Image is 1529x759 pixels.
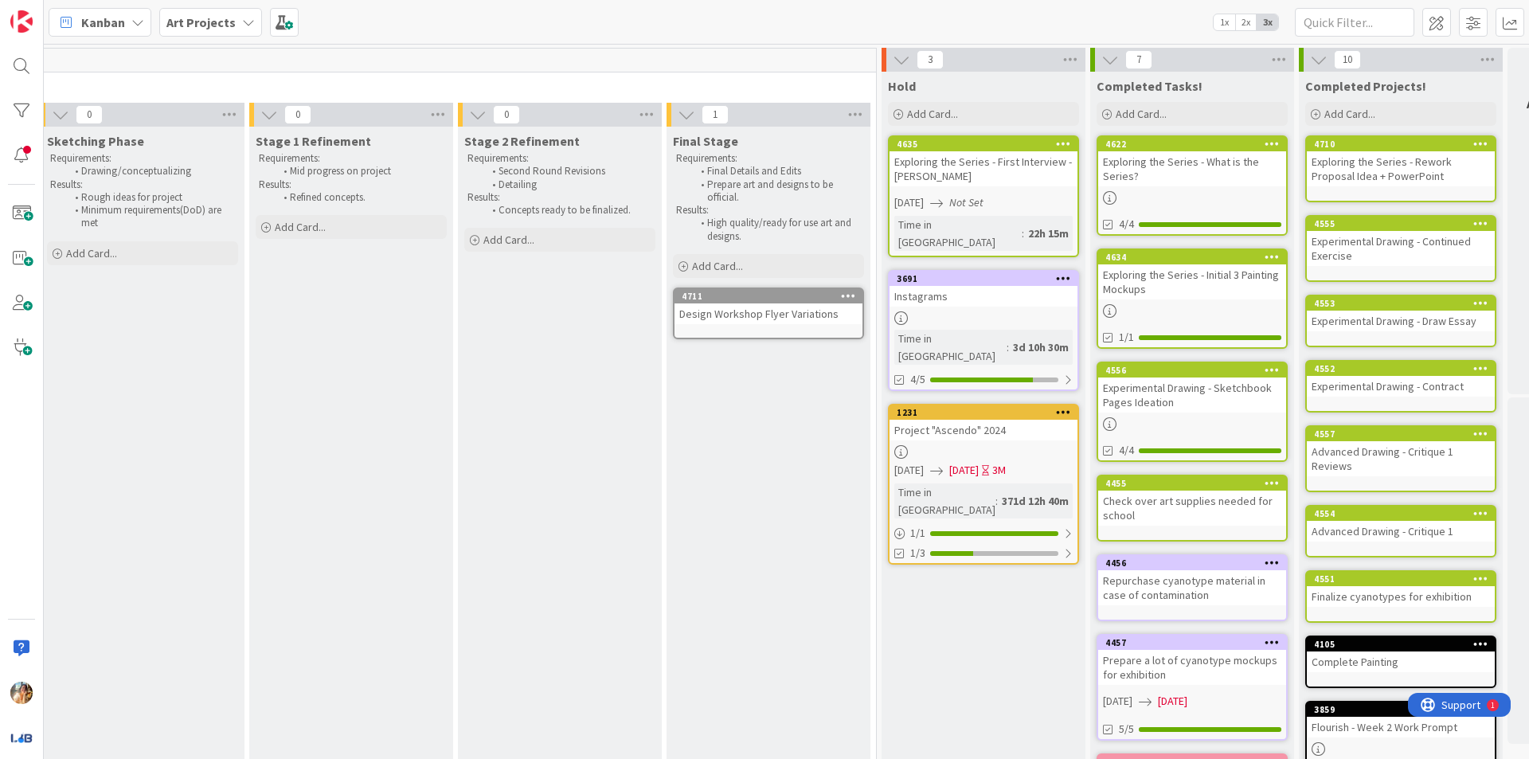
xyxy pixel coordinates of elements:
[1307,507,1495,521] div: 4554
[483,233,534,247] span: Add Card...
[1305,295,1496,347] a: 4553Experimental Drawing - Draw Essay
[1314,704,1495,715] div: 3859
[1307,376,1495,397] div: Experimental Drawing - Contract
[1314,298,1495,309] div: 4553
[692,178,862,205] li: Prepare art and designs to be official.
[888,404,1079,565] a: 1231Project "Ascendo" 2024[DATE][DATE]3MTime in [GEOGRAPHIC_DATA]:371d 12h 40m1/11/3
[1307,217,1495,266] div: 4555Experimental Drawing - Continued Exercise
[1098,250,1286,264] div: 4634
[673,288,864,339] a: 4711Design Workshop Flyer Variations
[692,217,862,243] li: High quality/ready for use art and designs.
[1119,216,1134,233] span: 4/4
[467,152,652,165] p: Requirements:
[66,246,117,260] span: Add Card...
[1098,250,1286,299] div: 4634Exploring the Series - Initial 3 Painting Mockups
[890,286,1077,307] div: Instagrams
[1103,693,1132,710] span: [DATE]
[998,492,1073,510] div: 371d 12h 40m
[1097,554,1288,621] a: 4456Repurchase cyanotype material in case of contamination
[483,204,653,217] li: Concepts ready to be finalized.
[1214,14,1235,30] span: 1x
[682,291,862,302] div: 4711
[1307,311,1495,331] div: Experimental Drawing - Draw Essay
[1119,329,1134,346] span: 1/1
[275,165,444,178] li: Mid progress on project
[897,139,1077,150] div: 4635
[890,151,1077,186] div: Exploring the Series - First Interview - [PERSON_NAME]
[890,272,1077,307] div: 3691Instagrams
[890,405,1077,440] div: 1231Project "Ascendo" 2024
[1009,338,1073,356] div: 3d 10h 30m
[259,178,444,191] p: Results:
[1305,570,1496,623] a: 4551Finalize cyanotypes for exhibition
[1295,8,1414,37] input: Quick Filter...
[1098,363,1286,378] div: 4556
[1098,636,1286,650] div: 4457
[10,726,33,749] img: avatar
[66,191,236,204] li: Rough ideas for project
[1158,693,1187,710] span: [DATE]
[1307,427,1495,441] div: 4557
[50,178,235,191] p: Results:
[1314,639,1495,650] div: 4105
[910,525,925,542] span: 1 / 1
[1098,476,1286,491] div: 4455
[1022,225,1024,242] span: :
[1097,634,1288,741] a: 4457Prepare a lot of cyanotype mockups for exhibition[DATE][DATE]5/5
[10,682,33,704] img: JF
[1305,360,1496,413] a: 4552Experimental Drawing - Contract
[1307,702,1495,737] div: 3859Flourish - Week 2 Work Prompt
[1307,717,1495,737] div: Flourish - Week 2 Work Prompt
[10,10,33,33] img: Visit kanbanzone.com
[50,152,235,165] p: Requirements:
[1307,702,1495,717] div: 3859
[256,133,371,149] span: Stage 1 Refinement
[1307,296,1495,331] div: 4553Experimental Drawing - Draw Essay
[1125,50,1152,69] span: 7
[1105,478,1286,489] div: 4455
[1307,137,1495,186] div: 4710Exploring the Series - Rework Proposal Idea + PowerPoint
[890,137,1077,186] div: 4635Exploring the Series - First Interview - [PERSON_NAME]
[894,483,995,518] div: Time in [GEOGRAPHIC_DATA]
[1314,139,1495,150] div: 4710
[1098,491,1286,526] div: Check over art supplies needed for school
[894,330,1007,365] div: Time in [GEOGRAPHIC_DATA]
[888,270,1079,391] a: 3691InstagramsTime in [GEOGRAPHIC_DATA]:3d 10h 30m4/5
[1098,264,1286,299] div: Exploring the Series - Initial 3 Painting Mockups
[467,191,652,204] p: Results:
[897,407,1077,418] div: 1231
[1314,573,1495,585] div: 4551
[1098,650,1286,685] div: Prepare a lot of cyanotype mockups for exhibition
[1334,50,1361,69] span: 10
[1235,14,1257,30] span: 2x
[1307,362,1495,376] div: 4552
[1307,441,1495,476] div: Advanced Drawing - Critique 1 Reviews
[1105,558,1286,569] div: 4456
[1305,636,1496,688] a: 4105Complete Painting
[1307,151,1495,186] div: Exploring the Series - Rework Proposal Idea + PowerPoint
[1097,78,1202,94] span: Completed Tasks!
[894,462,924,479] span: [DATE]
[673,133,738,149] span: Final Stage
[888,78,916,94] span: Hold
[1105,365,1286,376] div: 4556
[1098,556,1286,605] div: 4456Repurchase cyanotype material in case of contamination
[1307,362,1495,397] div: 4552Experimental Drawing - Contract
[83,6,87,19] div: 1
[907,107,958,121] span: Add Card...
[1097,362,1288,462] a: 4556Experimental Drawing - Sketchbook Pages Ideation4/4
[995,492,998,510] span: :
[1116,107,1167,121] span: Add Card...
[675,289,862,324] div: 4711Design Workshop Flyer Variations
[1105,139,1286,150] div: 4622
[81,13,125,32] span: Kanban
[890,523,1077,543] div: 1/1
[890,405,1077,420] div: 1231
[1307,137,1495,151] div: 4710
[1098,636,1286,685] div: 4457Prepare a lot of cyanotype mockups for exhibition
[890,272,1077,286] div: 3691
[1324,107,1375,121] span: Add Card...
[1097,475,1288,542] a: 4455Check over art supplies needed for school
[1098,151,1286,186] div: Exploring the Series - What is the Series?
[1305,505,1496,558] a: 4554Advanced Drawing - Critique 1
